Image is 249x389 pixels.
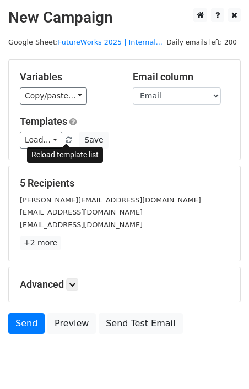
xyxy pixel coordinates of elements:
a: Load... [20,132,62,149]
h5: Advanced [20,278,229,291]
a: Send [8,313,45,334]
small: Google Sheet: [8,38,163,46]
small: [PERSON_NAME][EMAIL_ADDRESS][DOMAIN_NAME] [20,196,201,204]
a: Send Test Email [99,313,182,334]
small: [EMAIL_ADDRESS][DOMAIN_NAME] [20,221,143,229]
button: Save [79,132,108,149]
h5: Email column [133,71,229,83]
a: FutureWorks 2025 | Internal... [58,38,163,46]
a: Preview [47,313,96,334]
small: [EMAIL_ADDRESS][DOMAIN_NAME] [20,208,143,216]
a: +2 more [20,236,61,250]
h5: 5 Recipients [20,177,229,189]
div: Reload template list [27,147,103,163]
a: Copy/paste... [20,87,87,105]
h5: Variables [20,71,116,83]
a: Templates [20,116,67,127]
h2: New Campaign [8,8,241,27]
span: Daily emails left: 200 [163,36,241,48]
a: Daily emails left: 200 [163,38,241,46]
iframe: Chat Widget [194,336,249,389]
